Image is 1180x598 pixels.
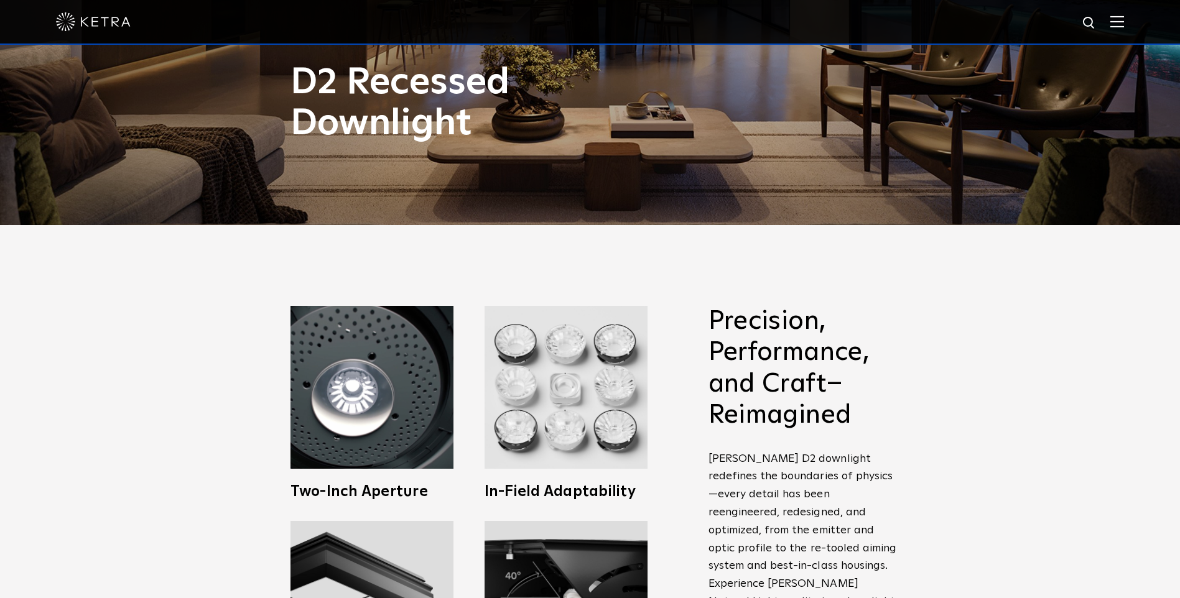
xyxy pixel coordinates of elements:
[1110,16,1124,27] img: Hamburger%20Nav.svg
[708,306,901,431] h2: Precision, Performance, and Craft–Reimagined
[485,306,648,469] img: Ketra D2 LED Downlight fixtures with Wireless Control
[290,484,453,499] h3: Two-Inch Aperture
[290,306,453,469] img: Ketra 2
[56,12,131,31] img: ketra-logo-2019-white
[290,62,642,144] h1: D2 Recessed Downlight
[1082,16,1097,31] img: search icon
[485,484,648,499] h3: In-Field Adaptability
